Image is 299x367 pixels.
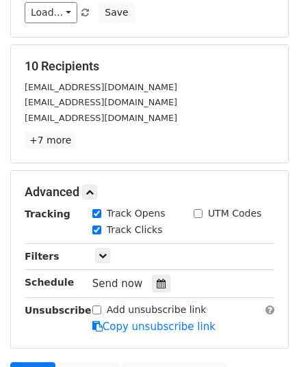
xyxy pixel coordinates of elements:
small: [EMAIL_ADDRESS][DOMAIN_NAME] [25,82,177,92]
button: Save [99,2,134,23]
label: Add unsubscribe link [107,303,207,317]
strong: Schedule [25,277,74,288]
strong: Unsubscribe [25,305,92,316]
small: [EMAIL_ADDRESS][DOMAIN_NAME] [25,113,177,123]
label: Track Clicks [107,223,163,237]
a: Load... [25,2,77,23]
a: Copy unsubscribe link [92,321,216,333]
label: UTM Codes [208,206,261,221]
strong: Tracking [25,208,70,219]
strong: Filters [25,251,60,262]
a: +7 more [25,132,76,149]
small: [EMAIL_ADDRESS][DOMAIN_NAME] [25,97,177,107]
span: Send now [92,277,143,290]
label: Track Opens [107,206,166,221]
h5: 10 Recipients [25,59,274,74]
h5: Advanced [25,185,274,200]
iframe: Chat Widget [231,301,299,367]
